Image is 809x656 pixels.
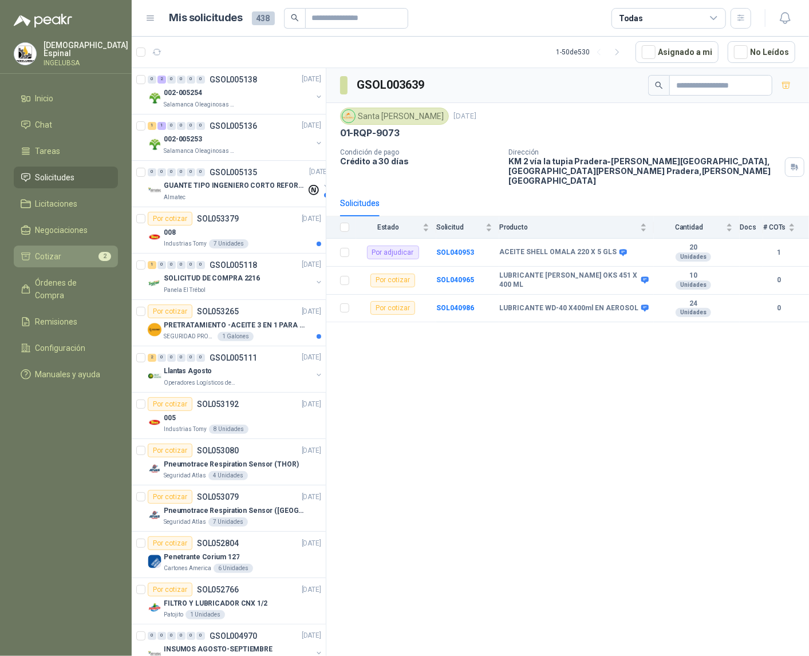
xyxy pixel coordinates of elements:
[499,304,638,313] b: LUBRICANTE WD-40 X400ml EN AEROSOL
[499,216,654,239] th: Producto
[164,88,202,99] p: 002-005254
[35,368,101,381] span: Manuales y ayuda
[44,60,128,66] p: INGELUBSA
[636,41,719,63] button: Asignado a mi
[340,108,449,125] div: Santa [PERSON_NAME]
[157,354,166,362] div: 0
[148,305,192,318] div: Por cotizar
[164,181,306,192] p: GUANTE TIPO INGENIERO CORTO REFORZADO
[763,303,795,314] b: 0
[164,227,176,238] p: 008
[196,632,205,640] div: 0
[556,43,626,61] div: 1 - 50 de 530
[340,148,499,156] p: Condición de pago
[148,261,156,269] div: 1
[148,508,161,522] img: Company Logo
[654,271,733,280] b: 10
[197,539,239,547] p: SOL052804
[436,304,474,312] b: SOL040986
[164,366,212,377] p: Llantas Agosto
[148,462,161,476] img: Company Logo
[148,555,161,568] img: Company Logo
[619,12,643,25] div: Todas
[187,76,195,84] div: 0
[367,246,419,259] div: Por adjudicar
[157,76,166,84] div: 2
[164,239,207,248] p: Industrias Tomy
[436,248,474,256] b: SOL040953
[197,493,239,501] p: SOL053079
[197,446,239,455] p: SOL053080
[169,10,243,26] h1: Mis solicitudes
[132,300,326,346] a: Por cotizarSOL053265[DATE] Company LogoPRETRATAMIENTO -ACEITE 3 EN 1 PARA ARMAMENTOSEGURIDAD PROV...
[148,369,161,383] img: Company Logo
[302,74,321,85] p: [DATE]
[35,276,107,302] span: Órdenes de Compra
[164,459,299,470] p: Pneumotrace Respiration Sensor (THOR)
[14,88,118,109] a: Inicio
[676,308,711,317] div: Unidades
[508,156,780,185] p: KM 2 vía la tupia Pradera-[PERSON_NAME][GEOGRAPHIC_DATA], [GEOGRAPHIC_DATA][PERSON_NAME] Pradera ...
[148,91,161,105] img: Company Logo
[309,167,329,178] p: [DATE]
[148,212,192,226] div: Por cotizar
[508,148,780,156] p: Dirección
[340,156,499,166] p: Crédito a 30 días
[132,485,326,532] a: Por cotizarSOL053079[DATE] Company LogoPneumotrace Respiration Sensor ([GEOGRAPHIC_DATA])Segurida...
[164,320,306,331] p: PRETRATAMIENTO -ACEITE 3 EN 1 PARA ARMAMENTO
[132,578,326,625] a: Por cotizarSOL052766[DATE] Company LogoFILTRO Y LUBRICADOR CNX 1/2Patojito1 Unidades
[208,471,248,480] div: 4 Unidades
[763,216,809,239] th: # COTs
[148,230,161,244] img: Company Logo
[340,197,380,210] div: Solicitudes
[35,250,62,263] span: Cotizar
[197,307,239,315] p: SOL053265
[302,584,321,595] p: [DATE]
[436,276,474,284] a: SOL040965
[148,73,323,109] a: 0 2 0 0 0 0 GSOL005138[DATE] Company Logo002-005254Salamanca Oleaginosas SAS
[654,223,724,231] span: Cantidad
[148,416,161,429] img: Company Logo
[291,14,299,22] span: search
[148,583,192,596] div: Por cotizar
[167,632,176,640] div: 0
[148,351,323,388] a: 2 0 0 0 0 0 GSOL005111[DATE] Company LogoLlantas AgostoOperadores Logísticos del Caribe
[209,425,248,434] div: 8 Unidades
[148,122,156,130] div: 1
[14,43,36,65] img: Company Logo
[177,632,186,640] div: 0
[177,261,186,269] div: 0
[14,246,118,267] a: Cotizar2
[196,168,205,176] div: 0
[167,122,176,130] div: 0
[14,272,118,306] a: Órdenes de Compra
[763,247,795,258] b: 1
[132,532,326,578] a: Por cotizarSOL052804[DATE] Company LogoPenetrante Corium 127Cartones America6 Unidades
[164,598,267,609] p: FILTRO Y LUBRICADOR CNX 1/2
[356,223,420,231] span: Estado
[35,92,54,105] span: Inicio
[187,122,195,130] div: 0
[167,261,176,269] div: 0
[302,121,321,132] p: [DATE]
[14,167,118,188] a: Solicitudes
[35,315,78,328] span: Remisiones
[196,261,205,269] div: 0
[210,122,257,130] p: GSOL005136
[196,76,205,84] div: 0
[197,400,239,408] p: SOL053192
[148,258,323,295] a: 1 0 0 0 0 0 GSOL005118[DATE] Company LogoSOLICITUD DE COMPRA 2216Panela El Trébol
[164,645,273,655] p: INSUMOS AGOSTO-SEPTIEMBRE
[148,165,331,202] a: 0 0 0 0 0 0 GSOL005135[DATE] Company LogoGUANTE TIPO INGENIERO CORTO REFORZADOAlmatec
[302,399,321,410] p: [DATE]
[340,127,400,139] p: 01-RQP-9073
[676,252,711,262] div: Unidades
[167,168,176,176] div: 0
[370,301,415,315] div: Por cotizar
[357,76,426,94] h3: GSOL003639
[370,274,415,287] div: Por cotizar
[302,631,321,642] p: [DATE]
[148,632,156,640] div: 0
[728,41,795,63] button: No Leídos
